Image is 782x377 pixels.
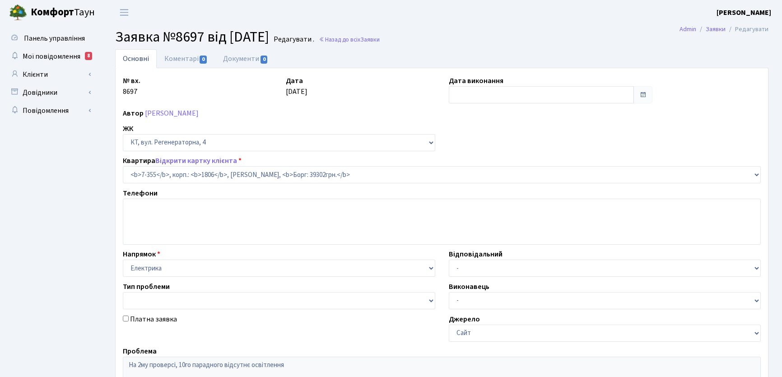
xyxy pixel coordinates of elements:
a: Відкрити картку клієнта [155,156,237,166]
label: ЖК [123,123,133,134]
label: Напрямок [123,249,160,260]
b: Комфорт [31,5,74,19]
a: Довідники [5,84,95,102]
a: Повідомлення [5,102,95,120]
a: [PERSON_NAME] [145,108,199,118]
img: logo.png [9,4,27,22]
b: [PERSON_NAME] [717,8,771,18]
nav: breadcrumb [666,20,782,39]
label: Проблема [123,346,157,357]
a: Заявки [706,24,726,34]
span: 0 [261,56,268,64]
a: Коментарі [157,49,215,68]
small: Редагувати . [272,35,314,44]
a: Основні [115,49,157,68]
span: Панель управління [24,33,85,43]
label: Платна заявка [130,314,177,325]
a: Панель управління [5,29,95,47]
label: Джерело [449,314,480,325]
label: Квартира [123,155,242,166]
select: ) [123,166,761,183]
label: Тип проблеми [123,281,170,292]
label: Телефони [123,188,158,199]
span: Таун [31,5,95,20]
a: Мої повідомлення8 [5,47,95,65]
div: [DATE] [279,75,442,103]
div: 8697 [116,75,279,103]
a: Admin [680,24,696,34]
label: Виконавець [449,281,489,292]
button: Переключити навігацію [113,5,135,20]
span: 0 [200,56,207,64]
a: Назад до всіхЗаявки [319,35,380,44]
span: Мої повідомлення [23,51,80,61]
label: Дата [286,75,303,86]
a: [PERSON_NAME] [717,7,771,18]
span: Заявка №8697 від [DATE] [115,27,269,47]
label: Автор [123,108,144,119]
label: Дата виконання [449,75,503,86]
span: Заявки [360,35,380,44]
a: Документи [215,49,276,68]
label: № вх. [123,75,140,86]
li: Редагувати [726,24,768,34]
div: 8 [85,52,92,60]
label: Відповідальний [449,249,503,260]
a: Клієнти [5,65,95,84]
